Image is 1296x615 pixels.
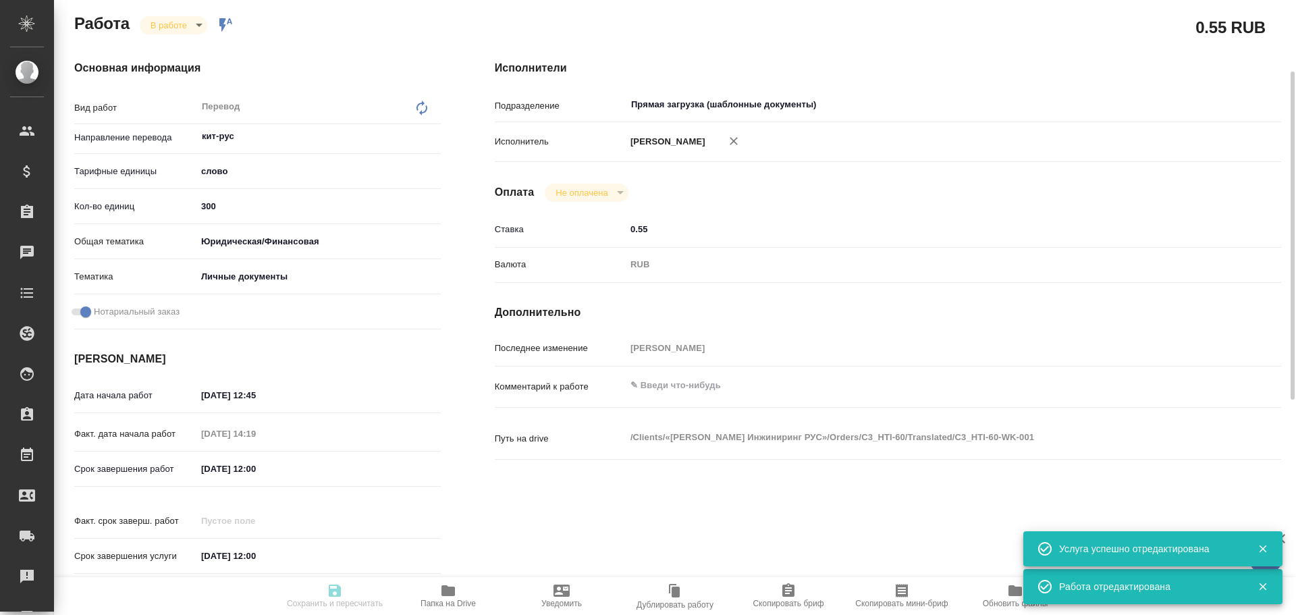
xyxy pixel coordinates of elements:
p: Дата начала работ [74,389,196,402]
h4: Основная информация [74,60,441,76]
div: Работа отредактирована [1059,580,1237,593]
h2: 0.55 RUB [1195,16,1266,38]
p: Последнее изменение [495,342,626,355]
p: Исполнитель [495,135,626,149]
button: Open [1208,103,1211,106]
input: ✎ Введи что-нибудь [196,196,441,216]
p: Направление перевода [74,131,196,144]
button: Скопировать бриф [732,577,845,615]
button: Open [433,135,436,138]
div: слово [196,160,441,183]
button: Сохранить и пересчитать [278,577,391,615]
p: Тарифные единицы [74,165,196,178]
span: Сохранить и пересчитать [287,599,383,608]
h4: Исполнители [495,60,1281,76]
button: Закрыть [1249,581,1276,593]
p: Комментарий к работе [495,380,626,394]
button: Закрыть [1249,543,1276,555]
input: ✎ Введи что-нибудь [196,459,315,479]
span: Обновить файлы [983,599,1048,608]
input: ✎ Введи что-нибудь [196,546,315,566]
p: Срок завершения услуги [74,550,196,563]
p: Тематика [74,270,196,284]
button: В работе [146,20,191,31]
p: Срок завершения работ [74,462,196,476]
span: Дублировать работу [637,600,713,610]
span: Скопировать бриф [753,599,823,608]
span: Скопировать мини-бриф [855,599,948,608]
div: Услуга успешно отредактирована [1059,542,1237,556]
button: Дублировать работу [618,577,732,615]
div: В работе [545,184,628,202]
h4: Оплата [495,184,535,200]
p: Подразделение [495,99,626,113]
h4: [PERSON_NAME] [74,351,441,367]
div: В работе [140,16,207,34]
input: ✎ Введи что-нибудь [626,219,1216,239]
div: RUB [626,253,1216,276]
p: Факт. дата начала работ [74,427,196,441]
div: Личные документы [196,265,441,288]
button: Уведомить [505,577,618,615]
p: Ставка [495,223,626,236]
p: Вид работ [74,101,196,115]
textarea: /Clients/«[PERSON_NAME] Инжиниринг РУС»/Orders/C3_HTI-60/Translated/C3_HTI-60-WK-001 [626,426,1216,449]
p: Факт. срок заверш. работ [74,514,196,528]
p: Путь на drive [495,432,626,446]
input: Пустое поле [196,511,315,531]
button: Удалить исполнителя [719,126,749,156]
button: Не оплачена [551,187,612,198]
span: Нотариальный заказ [94,305,180,319]
h4: Дополнительно [495,304,1281,321]
input: Пустое поле [196,424,315,444]
p: [PERSON_NAME] [626,135,705,149]
div: Юридическая/Финансовая [196,230,441,253]
input: ✎ Введи что-нибудь [196,385,315,405]
input: Пустое поле [626,338,1216,358]
button: Папка на Drive [391,577,505,615]
span: Папка на Drive [421,599,476,608]
h2: Работа [74,10,130,34]
p: Валюта [495,258,626,271]
span: Уведомить [541,599,582,608]
p: Кол-во единиц [74,200,196,213]
p: Общая тематика [74,235,196,248]
button: Обновить файлы [959,577,1072,615]
button: Скопировать мини-бриф [845,577,959,615]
